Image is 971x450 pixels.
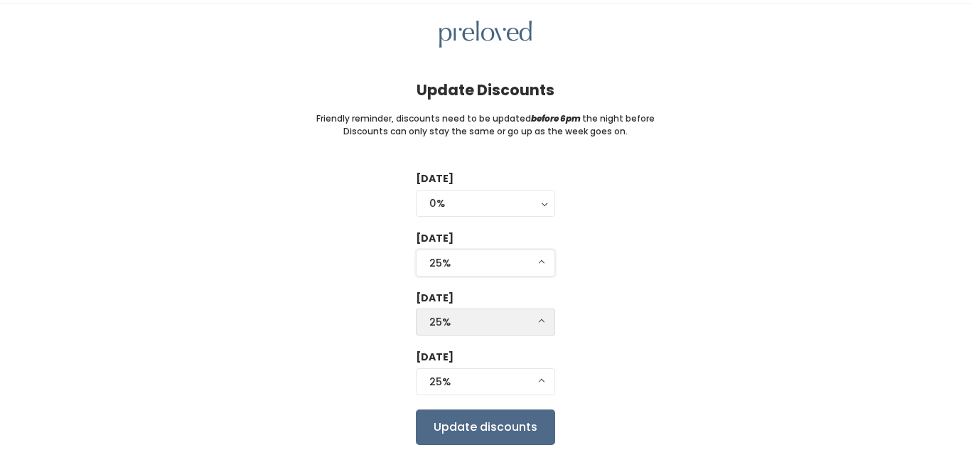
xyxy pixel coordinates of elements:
small: Discounts can only stay the same or go up as the week goes on. [343,125,628,138]
h4: Update Discounts [417,82,554,98]
small: Friendly reminder, discounts need to be updated the night before [316,112,655,125]
button: 25% [416,309,555,336]
i: before 6pm [531,112,581,124]
label: [DATE] [416,171,454,186]
label: [DATE] [416,291,454,306]
button: 25% [416,250,555,277]
div: 25% [429,255,542,271]
button: 0% [416,190,555,217]
label: [DATE] [416,231,454,246]
button: 25% [416,368,555,395]
div: 25% [429,374,542,390]
label: [DATE] [416,350,454,365]
input: Update discounts [416,409,555,445]
div: 25% [429,314,542,330]
div: 0% [429,195,542,211]
img: preloved logo [439,21,532,48]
